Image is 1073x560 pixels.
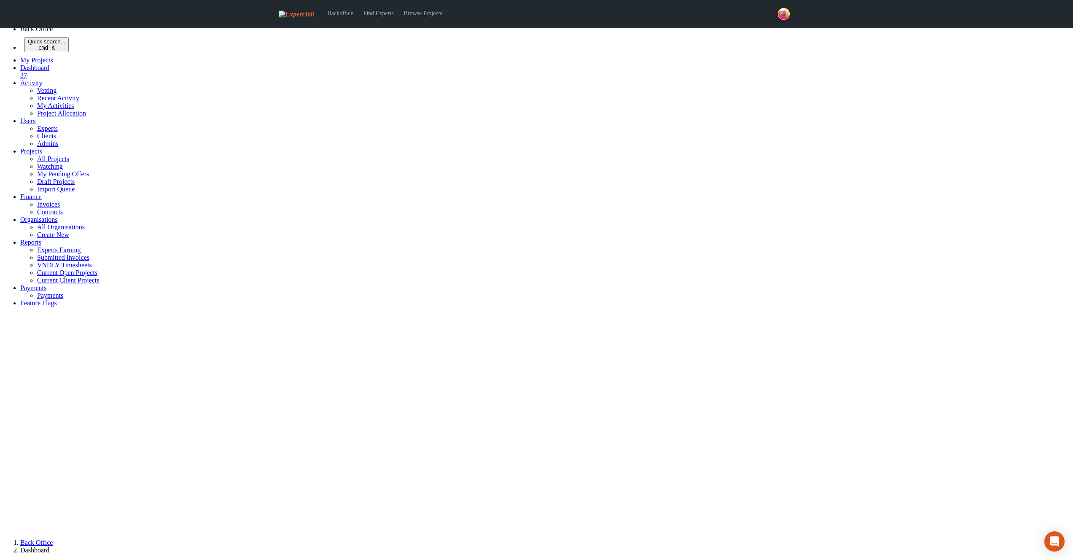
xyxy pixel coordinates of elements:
a: Experts Earning [37,246,81,253]
a: Current Client Projects [37,277,100,284]
span: Dashboard [20,64,49,71]
kbd: cmd [38,45,48,51]
a: My Activities [37,102,74,109]
a: All Organisations [37,223,85,231]
a: Back Office [20,539,53,546]
a: Recent Activity [37,94,79,102]
a: Reports [20,239,41,246]
a: Finance [20,193,42,200]
a: Clients [37,132,56,140]
a: Organisations [20,216,58,223]
a: All Projects [37,155,69,162]
button: Quick search... cmd+K [24,37,69,52]
a: Payments [20,284,46,291]
a: Vetting [37,87,56,94]
a: Invoices [37,201,60,208]
div: Open Intercom Messenger [1044,531,1065,552]
li: Back Office [20,25,1070,33]
a: Current Open Projects [37,269,97,276]
a: My Projects [20,57,53,64]
a: Activity [20,79,42,86]
a: Users [20,117,35,124]
a: Watching [37,163,63,170]
a: Admins [37,140,59,147]
a: Import Queue [37,186,75,193]
a: Projects [20,148,42,155]
a: Dashboard 37 [20,64,1070,79]
a: Create New [37,231,69,238]
kbd: K [51,45,55,51]
a: Contracts [37,208,63,215]
a: My Pending Offers [37,170,89,178]
a: Payments [37,292,63,299]
a: Project Allocation [37,110,86,117]
img: Expert360 [279,11,314,18]
a: VNDLY Timesheets [37,261,92,269]
li: Dashboard [20,547,1070,554]
a: Submitted Invoices [37,254,89,261]
img: 43c7540e-2bad-45db-b78b-6a21b27032e5-normal.png [778,8,790,20]
span: Quick search... [28,38,65,45]
div: + [28,45,65,51]
span: 37 [20,72,27,79]
a: Draft Projects [37,178,75,185]
a: Feature Flags [20,299,57,307]
a: Experts [37,125,58,132]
